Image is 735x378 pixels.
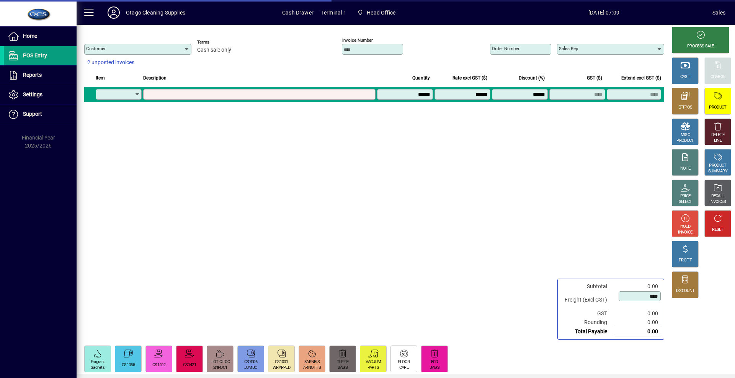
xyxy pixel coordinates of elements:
[338,365,348,371] div: BAGS
[431,359,438,365] div: ECO
[126,6,185,19] div: Otago Cleaning Supplies
[561,318,615,327] td: Rounding
[679,199,692,205] div: SELECT
[712,6,725,19] div: Sales
[398,359,410,365] div: FLOOR
[680,224,690,230] div: HOLD
[367,365,379,371] div: PARTS
[678,105,693,110] div: EFTPOS
[561,282,615,291] td: Subtotal
[4,105,77,124] a: Support
[681,132,690,138] div: MISC
[23,111,42,117] span: Support
[23,52,47,58] span: POS Entry
[621,74,661,82] span: Extend excl GST ($)
[86,46,106,51] mat-label: Customer
[561,309,615,318] td: GST
[615,327,661,336] td: 0.00
[412,74,430,82] span: Quantity
[4,85,77,104] a: Settings
[197,40,243,45] span: Terms
[354,6,399,19] span: Head Office
[709,105,726,110] div: PRODUCT
[337,359,349,365] div: TUFFIE
[321,6,346,19] span: Terminal 1
[84,56,137,70] button: 2 unposted invoices
[430,365,439,371] div: BAGS
[152,362,165,368] div: CS1402
[211,359,230,365] div: HOT CHOC
[4,27,77,46] a: Home
[304,359,320,365] div: 8ARNBIS
[615,318,661,327] td: 0.00
[680,74,690,80] div: CASH
[342,37,373,43] mat-label: Invoice number
[87,58,134,67] span: 2 unposted invoices
[561,291,615,309] td: Freight (Excl GST)
[711,193,725,199] div: RECALL
[143,74,167,82] span: Description
[23,33,37,39] span: Home
[23,91,42,97] span: Settings
[23,72,42,78] span: Reports
[709,199,726,205] div: INVOICES
[122,362,135,368] div: CS1055
[244,359,257,365] div: CS7006
[519,74,545,82] span: Discount (%)
[91,365,105,371] div: Sachets
[559,46,578,51] mat-label: Sales rep
[676,288,694,294] div: DISCOUNT
[615,282,661,291] td: 0.00
[91,359,105,365] div: Fragrant
[399,365,408,371] div: CARE
[680,166,690,172] div: NOTE
[615,309,661,318] td: 0.00
[710,74,725,80] div: CHARGE
[366,359,381,365] div: VACUUM
[213,365,227,371] div: 2HPDC1
[275,359,288,365] div: CS1001
[709,163,726,169] div: PRODUCT
[96,74,105,82] span: Item
[273,365,290,371] div: WRAPPED
[678,230,692,235] div: INVOICE
[711,132,724,138] div: DELETE
[282,6,314,19] span: Cash Drawer
[561,327,615,336] td: Total Payable
[367,6,395,19] span: Head Office
[183,362,196,368] div: CS1421
[676,138,694,144] div: PRODUCT
[303,365,321,371] div: ARNOTTS
[452,74,487,82] span: Rate excl GST ($)
[4,66,77,85] a: Reports
[495,6,712,19] span: [DATE] 07:09
[492,46,519,51] mat-label: Order number
[712,227,724,233] div: RESET
[714,138,722,144] div: LINE
[680,193,691,199] div: PRICE
[708,169,727,174] div: SUMMARY
[687,44,714,49] div: PROCESS SALE
[587,74,602,82] span: GST ($)
[679,258,692,263] div: PROFIT
[101,6,126,19] button: Profile
[197,47,231,53] span: Cash sale only
[244,365,258,371] div: JUMBO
